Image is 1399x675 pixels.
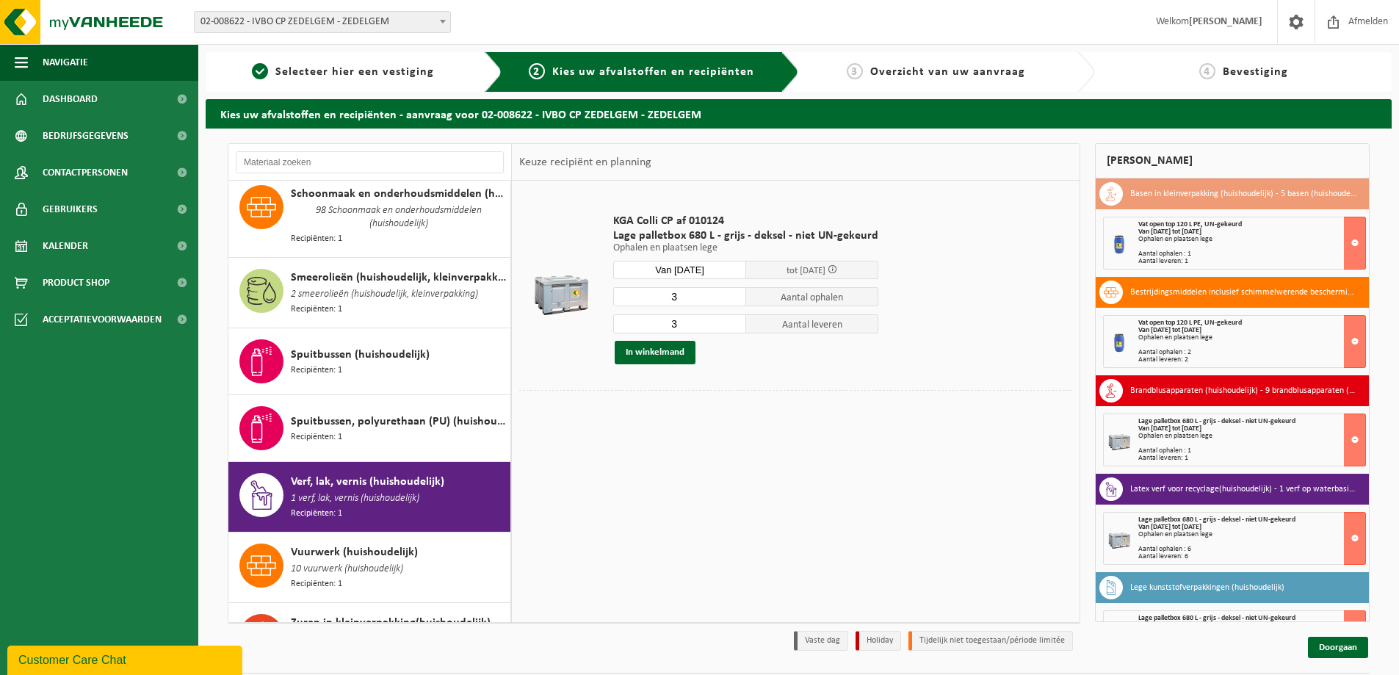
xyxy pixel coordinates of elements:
span: Aantal ophalen [746,287,879,306]
div: Ophalen en plaatsen lege [1138,433,1365,440]
span: tot [DATE] [787,266,825,275]
span: Bedrijfsgegevens [43,118,129,154]
span: Kalender [43,228,88,264]
span: Lage palletbox 680 L - grijs - deksel - niet UN-gekeurd [1138,516,1295,524]
iframe: chat widget [7,643,245,675]
div: Aantal leveren: 6 [1138,553,1365,560]
li: Holiday [856,631,901,651]
div: Aantal leveren: 2 [1138,356,1365,364]
strong: Van [DATE] tot [DATE] [1138,228,1201,236]
span: Contactpersonen [43,154,128,191]
div: Ophalen en plaatsen lege [1138,334,1365,342]
span: Kies uw afvalstoffen en recipiënten [552,66,754,78]
div: Ophalen en plaatsen lege [1138,236,1365,243]
span: 1 verf, lak, vernis (huishoudelijk) [291,491,419,507]
span: Zuren in kleinverpakking(huishoudelijk) [291,614,491,632]
span: Recipiënten: 1 [291,364,342,378]
h3: Latex verf voor recyclage(huishoudelijk) - 1 verf op waterbasis (huishoudelijk) [1130,477,1358,501]
button: Spuitbussen (huishoudelijk) Recipiënten: 1 [228,328,511,395]
input: Selecteer datum [613,261,746,279]
input: Materiaal zoeken [236,151,504,173]
span: Overzicht van uw aanvraag [870,66,1025,78]
span: 98 Schoonmaak en onderhoudsmiddelen (huishoudelijk) [291,203,507,232]
button: Verf, lak, vernis (huishoudelijk) 1 verf, lak, vernis (huishoudelijk) Recipiënten: 1 [228,462,511,533]
h3: Bestrijdingsmiddelen inclusief schimmelwerende beschermingsmiddelen (huishoudelijk) - 6 bestrijdi... [1130,281,1358,304]
span: Gebruikers [43,191,98,228]
span: 2 [529,63,545,79]
span: 10 vuurwerk (huishoudelijk) [291,561,403,577]
span: Acceptatievoorwaarden [43,301,162,338]
span: Dashboard [43,81,98,118]
strong: Van [DATE] tot [DATE] [1138,425,1201,433]
strong: [PERSON_NAME] [1189,16,1262,27]
h3: Brandblusapparaten (huishoudelijk) - 9 brandblusapparaten (huishoudelijk) [1130,379,1358,403]
span: 3 [847,63,863,79]
span: Lage palletbox 680 L - grijs - deksel - niet UN-gekeurd [1138,614,1295,622]
h3: Basen in kleinverpakking (huishoudelijk) - 5 basen (huishoudelijk) [1130,182,1358,206]
span: Verf, lak, vernis (huishoudelijk) [291,473,444,491]
div: [PERSON_NAME] [1095,143,1370,178]
span: Smeerolieën (huishoudelijk, kleinverpakking) [291,269,507,286]
span: Schoonmaak en onderhoudsmiddelen (huishoudelijk) [291,185,507,203]
div: Keuze recipiënt en planning [512,144,659,181]
div: Aantal ophalen : 6 [1138,546,1365,553]
strong: Van [DATE] tot [DATE] [1138,326,1201,334]
span: Recipiënten: 1 [291,232,342,246]
span: Lage palletbox 680 L - grijs - deksel - niet UN-gekeurd [1138,417,1295,425]
span: Navigatie [43,44,88,81]
span: 4 [1199,63,1215,79]
span: Vat open top 120 L PE, UN-gekeurd [1138,220,1242,228]
a: 1Selecteer hier een vestiging [213,63,473,81]
span: Selecteer hier een vestiging [275,66,434,78]
h3: Lege kunststofverpakkingen (huishoudelijk) [1130,576,1284,599]
button: Schoonmaak en onderhoudsmiddelen (huishoudelijk) 98 Schoonmaak en onderhoudsmiddelen (huishoudeli... [228,174,511,258]
span: Bevestiging [1223,66,1288,78]
span: Recipiënten: 1 [291,507,342,521]
button: Vuurwerk (huishoudelijk) 10 vuurwerk (huishoudelijk) Recipiënten: 1 [228,533,511,603]
span: Vuurwerk (huishoudelijk) [291,544,418,561]
div: Aantal leveren: 1 [1138,258,1365,265]
span: 02-008622 - IVBO CP ZEDELGEM - ZEDELGEM [195,12,450,32]
button: Spuitbussen, polyurethaan (PU) (huishoudelijk) Recipiënten: 1 [228,395,511,462]
span: Vat open top 120 L PE, UN-gekeurd [1138,319,1242,327]
span: Recipiënten: 1 [291,303,342,317]
span: 2 smeerolieën (huishoudelijk, kleinverpakking) [291,286,478,303]
h2: Kies uw afvalstoffen en recipiënten - aanvraag voor 02-008622 - IVBO CP ZEDELGEM - ZEDELGEM [206,99,1392,128]
div: Aantal ophalen : 1 [1138,447,1365,455]
div: Ophalen en plaatsen lege [1138,531,1365,538]
div: Aantal ophalen : 2 [1138,349,1365,356]
strong: Van [DATE] tot [DATE] [1138,523,1201,531]
button: In winkelmand [615,341,695,364]
span: 02-008622 - IVBO CP ZEDELGEM - ZEDELGEM [194,11,451,33]
p: Ophalen en plaatsen lege [613,243,878,253]
a: Doorgaan [1308,637,1368,658]
span: Recipiënten: 1 [291,577,342,591]
span: Product Shop [43,264,109,301]
li: Vaste dag [794,631,848,651]
span: Recipiënten: 1 [291,430,342,444]
div: Aantal ophalen : 1 [1138,250,1365,258]
span: Aantal leveren [746,314,879,333]
div: Aantal leveren: 1 [1138,455,1365,462]
button: Zuren in kleinverpakking(huishoudelijk) [228,603,511,673]
span: Lage palletbox 680 L - grijs - deksel - niet UN-gekeurd [613,228,878,243]
span: Spuitbussen, polyurethaan (PU) (huishoudelijk) [291,413,507,430]
span: KGA Colli CP af 010124 [613,214,878,228]
li: Tijdelijk niet toegestaan/période limitée [908,631,1073,651]
button: Smeerolieën (huishoudelijk, kleinverpakking) 2 smeerolieën (huishoudelijk, kleinverpakking) Recip... [228,258,511,328]
span: Spuitbussen (huishoudelijk) [291,346,430,364]
span: 1 [252,63,268,79]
